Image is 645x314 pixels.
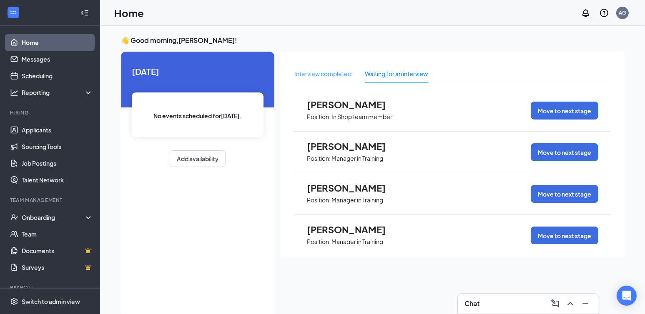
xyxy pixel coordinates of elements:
[22,242,93,259] a: DocumentsCrown
[22,88,93,97] div: Reporting
[80,9,89,17] svg: Collapse
[331,113,392,121] p: In Shop team member
[10,213,18,222] svg: UserCheck
[307,238,331,246] p: Position:
[307,196,331,204] p: Position:
[114,6,144,20] h1: Home
[10,197,91,204] div: Team Management
[132,65,264,78] span: [DATE]
[22,226,93,242] a: Team
[331,196,383,204] p: Manager in Training
[22,34,93,51] a: Home
[619,9,626,16] div: AG
[531,102,598,120] button: Move to next stage
[121,36,624,45] h3: 👋 Good morning, [PERSON_NAME] !
[307,99,399,110] span: [PERSON_NAME]
[565,299,575,309] svg: ChevronUp
[307,224,399,235] span: [PERSON_NAME]
[579,297,592,310] button: Minimize
[22,297,80,306] div: Switch to admin view
[22,155,93,172] a: Job Postings
[22,138,93,155] a: Sourcing Tools
[22,122,93,138] a: Applicants
[531,227,598,244] button: Move to next stage
[9,8,18,17] svg: WorkstreamLogo
[10,284,91,291] div: Payroll
[307,141,399,152] span: [PERSON_NAME]
[331,155,383,162] p: Manager in Training
[307,113,331,121] p: Position:
[22,172,93,188] a: Talent Network
[154,111,242,120] span: No events scheduled for [DATE] .
[22,259,93,276] a: SurveysCrown
[22,213,86,222] div: Onboarding
[365,69,428,78] div: Waiting for an interview
[531,185,598,203] button: Move to next stage
[464,299,479,308] h3: Chat
[599,8,609,18] svg: QuestionInfo
[531,143,598,161] button: Move to next stage
[22,51,93,67] a: Messages
[10,109,91,116] div: Hiring
[580,299,590,309] svg: Minimize
[581,8,591,18] svg: Notifications
[294,69,351,78] div: Interview completed
[307,182,399,193] span: [PERSON_NAME]
[617,286,637,306] div: Open Intercom Messenger
[22,67,93,84] a: Scheduling
[10,297,18,306] svg: Settings
[307,155,331,162] p: Position:
[331,238,383,246] p: Manager in Training
[549,297,562,310] button: ComposeMessage
[550,299,560,309] svg: ComposeMessage
[10,88,18,97] svg: Analysis
[564,297,577,310] button: ChevronUp
[170,150,226,167] button: Add availability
